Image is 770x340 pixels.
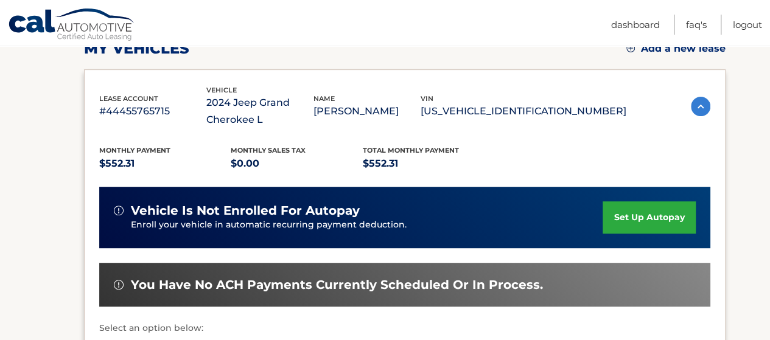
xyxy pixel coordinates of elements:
[231,146,306,154] span: Monthly sales Tax
[686,15,707,35] a: FAQ's
[363,146,459,154] span: Total Monthly Payment
[733,15,762,35] a: Logout
[313,94,335,103] span: name
[114,206,124,215] img: alert-white.svg
[611,15,660,35] a: Dashboard
[99,103,206,120] p: #44455765715
[421,103,626,120] p: [US_VEHICLE_IDENTIFICATION_NUMBER]
[99,155,231,172] p: $552.31
[603,201,695,234] a: set up autopay
[131,218,603,232] p: Enroll your vehicle in automatic recurring payment deduction.
[626,44,635,52] img: add.svg
[206,94,313,128] p: 2024 Jeep Grand Cherokee L
[421,94,433,103] span: vin
[99,321,710,336] p: Select an option below:
[99,146,170,154] span: Monthly Payment
[231,155,363,172] p: $0.00
[131,277,543,293] span: You have no ACH payments currently scheduled or in process.
[8,8,136,43] a: Cal Automotive
[99,94,158,103] span: lease account
[84,40,189,58] h2: my vehicles
[131,203,360,218] span: vehicle is not enrolled for autopay
[691,97,710,116] img: accordion-active.svg
[363,155,495,172] p: $552.31
[313,103,421,120] p: [PERSON_NAME]
[206,86,237,94] span: vehicle
[626,43,726,55] a: Add a new lease
[114,280,124,290] img: alert-white.svg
